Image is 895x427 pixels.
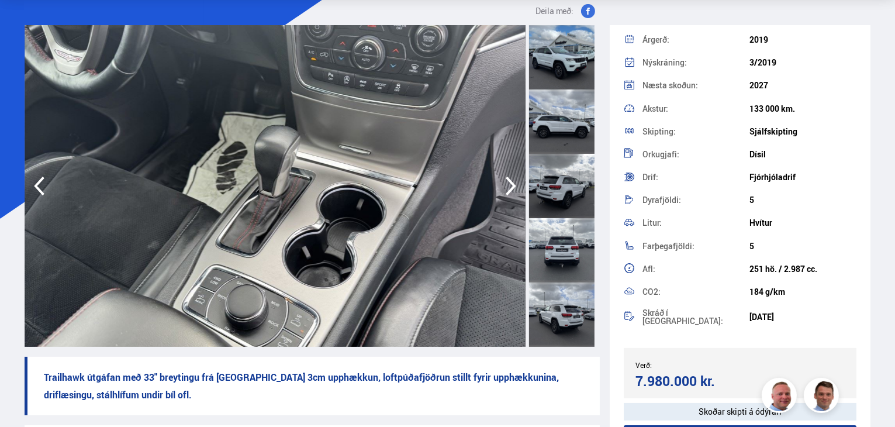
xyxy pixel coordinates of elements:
[749,195,856,205] div: 5
[25,357,600,415] p: Trailhawk útgáfan með 33" breytingu frá [GEOGRAPHIC_DATA] 3cm upphækkun, loftpúðafjöðrun stillt f...
[9,5,44,40] button: Opna LiveChat spjallviðmót
[642,105,749,113] div: Akstur:
[749,58,856,67] div: 3/2019
[806,380,841,415] img: FbJEzSuNWCJXmdc-.webp
[642,36,749,44] div: Árgerð:
[642,150,749,159] div: Orkugjafi:
[642,81,749,89] div: Næsta skoðun:
[749,35,856,44] div: 2019
[624,403,857,421] div: Skoðar skipti á ódýrari
[749,287,856,297] div: 184 g/km
[749,242,856,251] div: 5
[642,265,749,273] div: Afl:
[642,173,749,181] div: Drif:
[749,312,856,322] div: [DATE]
[642,58,749,67] div: Nýskráning:
[25,25,526,347] img: 3365244.jpeg
[642,242,749,250] div: Farþegafjöldi:
[531,4,600,18] button: Deila með:
[749,264,856,274] div: 251 hö. / 2.987 cc.
[642,128,749,136] div: Skipting:
[642,196,749,204] div: Dyrafjöldi:
[535,4,574,18] span: Deila með:
[749,218,856,228] div: Hvítur
[749,150,856,159] div: Dísil
[749,173,856,182] div: Fjórhjóladrif
[749,104,856,113] div: 133 000 km.
[642,219,749,227] div: Litur:
[749,81,856,90] div: 2027
[642,288,749,296] div: CO2:
[763,380,799,415] img: siFngHWaQ9KaOqBr.png
[749,127,856,136] div: Sjálfskipting
[635,373,737,389] div: 7.980.000 kr.
[642,309,749,325] div: Skráð í [GEOGRAPHIC_DATA]:
[635,361,740,369] div: Verð:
